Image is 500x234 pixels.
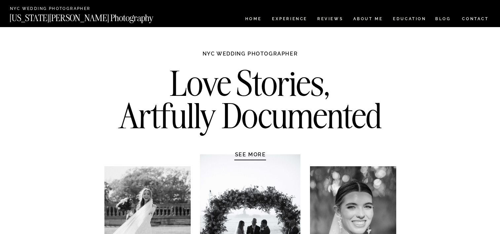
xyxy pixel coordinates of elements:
a: SEE MORE [219,151,282,158]
a: ABOUT ME [353,17,383,22]
a: BLOG [435,17,451,22]
a: EDUCATION [392,17,427,22]
a: REVIEWS [317,17,342,22]
a: Experience [272,17,307,22]
h1: NYC WEDDING PHOTOGRAPHER [188,50,312,63]
a: CONTACT [462,15,489,22]
h2: Love Stories, Artfully Documented [112,67,389,136]
a: NYC Wedding Photographer [10,7,109,12]
a: [US_STATE][PERSON_NAME] Photography [10,14,175,19]
a: HOME [244,17,263,22]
